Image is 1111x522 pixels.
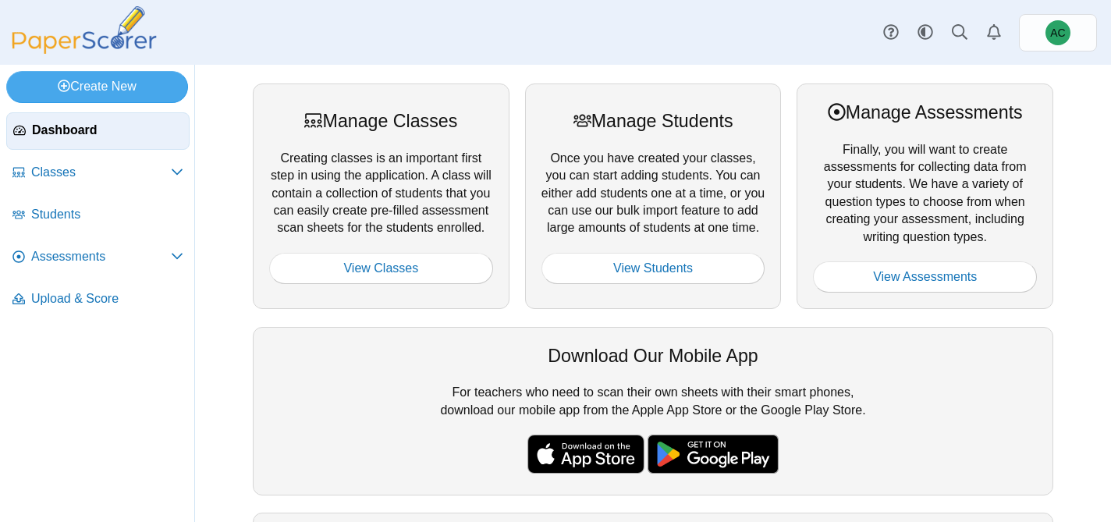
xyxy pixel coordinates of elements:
div: For teachers who need to scan their own sheets with their smart phones, download our mobile app f... [253,327,1053,495]
div: Finally, you will want to create assessments for collecting data from your students. We have a va... [797,83,1053,309]
a: Students [6,197,190,234]
span: Dashboard [32,122,183,139]
span: Andrew Christman [1050,27,1065,38]
img: apple-store-badge.svg [527,435,644,474]
div: Once you have created your classes, you can start adding students. You can either add students on... [525,83,782,309]
a: View Assessments [813,261,1037,293]
span: Upload & Score [31,290,183,307]
a: Upload & Score [6,281,190,318]
div: Manage Assessments [813,100,1037,125]
a: Alerts [977,16,1011,50]
span: Classes [31,164,171,181]
div: Download Our Mobile App [269,343,1037,368]
img: google-play-badge.png [648,435,779,474]
div: Manage Classes [269,108,493,133]
a: Assessments [6,239,190,276]
span: Andrew Christman [1045,20,1070,45]
img: PaperScorer [6,6,162,54]
div: Manage Students [541,108,765,133]
a: Create New [6,71,188,102]
a: View Classes [269,253,493,284]
span: Students [31,206,183,223]
span: Assessments [31,248,171,265]
a: Dashboard [6,112,190,150]
a: Andrew Christman [1019,14,1097,51]
div: Creating classes is an important first step in using the application. A class will contain a coll... [253,83,509,309]
a: View Students [541,253,765,284]
a: PaperScorer [6,43,162,56]
a: Classes [6,154,190,192]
